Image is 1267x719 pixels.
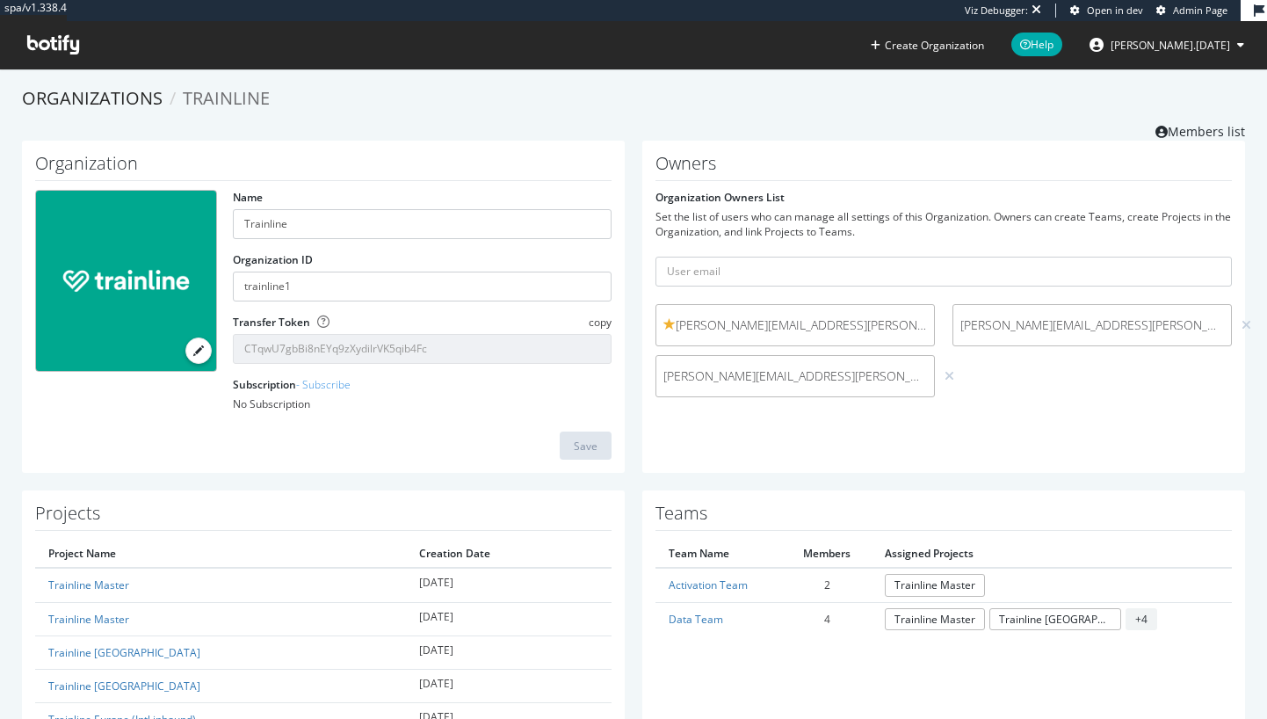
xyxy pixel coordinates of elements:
[655,540,783,568] th: Team Name
[965,4,1028,18] div: Viz Debugger:
[233,252,313,267] label: Organization ID
[669,612,723,627] a: Data Team
[1173,4,1227,17] span: Admin Page
[560,432,612,460] button: Save
[669,577,748,592] a: Activation Team
[233,396,612,411] div: No Subscription
[989,608,1121,630] a: Trainline [GEOGRAPHIC_DATA]
[885,608,985,630] a: Trainline Master
[233,377,351,392] label: Subscription
[22,86,1245,112] ol: breadcrumbs
[183,86,270,110] span: Trainline
[1011,33,1062,56] span: Help
[783,602,872,635] td: 4
[589,315,612,330] span: copy
[574,439,597,454] div: Save
[35,504,612,531] h1: Projects
[1087,4,1143,17] span: Open in dev
[406,540,612,568] th: Creation Date
[233,315,310,330] label: Transfer Token
[1075,31,1258,59] button: [PERSON_NAME].[DATE]
[655,154,1232,181] h1: Owners
[35,154,612,181] h1: Organization
[1126,608,1157,630] span: + 4
[960,316,1224,334] span: [PERSON_NAME][EMAIL_ADDRESS][PERSON_NAME][DOMAIN_NAME]
[296,377,351,392] a: - Subscribe
[663,316,927,334] span: [PERSON_NAME][EMAIL_ADDRESS][PERSON_NAME][DOMAIN_NAME]
[655,257,1232,287] input: User email
[663,367,927,385] span: [PERSON_NAME][EMAIL_ADDRESS][PERSON_NAME][DOMAIN_NAME]
[655,209,1232,239] div: Set the list of users who can manage all settings of this Organization. Owners can create Teams, ...
[48,612,129,627] a: Trainline Master
[872,540,1232,568] th: Assigned Projects
[406,568,612,602] td: [DATE]
[233,272,612,301] input: Organization ID
[48,645,200,660] a: Trainline [GEOGRAPHIC_DATA]
[406,635,612,669] td: [DATE]
[35,540,406,568] th: Project Name
[1156,4,1227,18] a: Admin Page
[870,37,985,54] button: Create Organization
[655,504,1232,531] h1: Teams
[1070,4,1143,18] a: Open in dev
[406,602,612,635] td: [DATE]
[22,86,163,110] a: Organizations
[783,540,872,568] th: Members
[233,209,612,239] input: name
[1155,119,1245,141] a: Members list
[783,568,872,602] td: 2
[1111,38,1230,53] span: alexander.ramadan
[48,679,200,694] a: Trainline [GEOGRAPHIC_DATA]
[885,574,985,596] a: Trainline Master
[233,190,263,205] label: Name
[406,669,612,702] td: [DATE]
[48,577,129,592] a: Trainline Master
[655,190,785,205] label: Organization Owners List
